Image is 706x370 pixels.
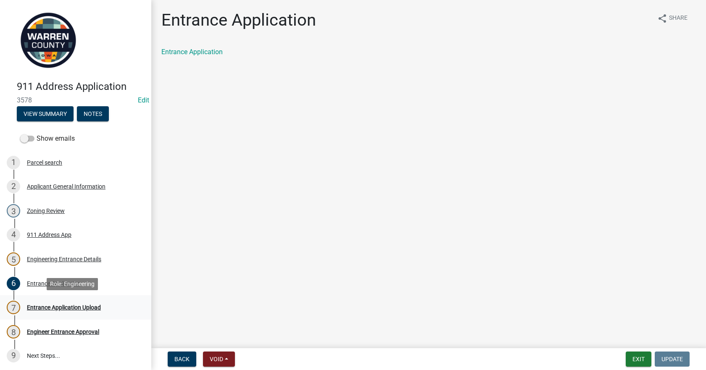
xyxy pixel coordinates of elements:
[27,329,99,335] div: Engineer Entrance Approval
[161,10,316,30] h1: Entrance Application
[657,13,667,24] i: share
[27,304,101,310] div: Entrance Application Upload
[655,352,690,367] button: Update
[27,232,71,238] div: 911 Address App
[17,96,134,104] span: 3578
[7,204,20,218] div: 3
[17,81,145,93] h4: 911 Address Application
[17,111,74,118] wm-modal-confirm: Summary
[651,10,694,26] button: shareShare
[27,256,101,262] div: Engineering Entrance Details
[661,356,683,362] span: Update
[626,352,651,367] button: Exit
[161,48,223,56] a: Entrance Application
[20,134,75,144] label: Show emails
[669,13,688,24] span: Share
[7,301,20,314] div: 7
[47,278,98,290] div: Role: Engineering
[7,277,20,290] div: 6
[27,208,65,214] div: Zoning Review
[77,106,109,121] button: Notes
[17,9,80,72] img: Warren County, Iowa
[17,106,74,121] button: View Summary
[7,180,20,193] div: 2
[138,96,149,104] wm-modal-confirm: Edit Application Number
[7,252,20,266] div: 5
[7,156,20,169] div: 1
[27,184,105,189] div: Applicant General Information
[138,96,149,104] a: Edit
[210,356,223,362] span: Void
[77,111,109,118] wm-modal-confirm: Notes
[27,281,81,286] div: Entrance Application
[174,356,190,362] span: Back
[7,349,20,362] div: 9
[168,352,196,367] button: Back
[7,325,20,339] div: 8
[7,228,20,241] div: 4
[27,160,62,165] div: Parcel search
[203,352,235,367] button: Void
